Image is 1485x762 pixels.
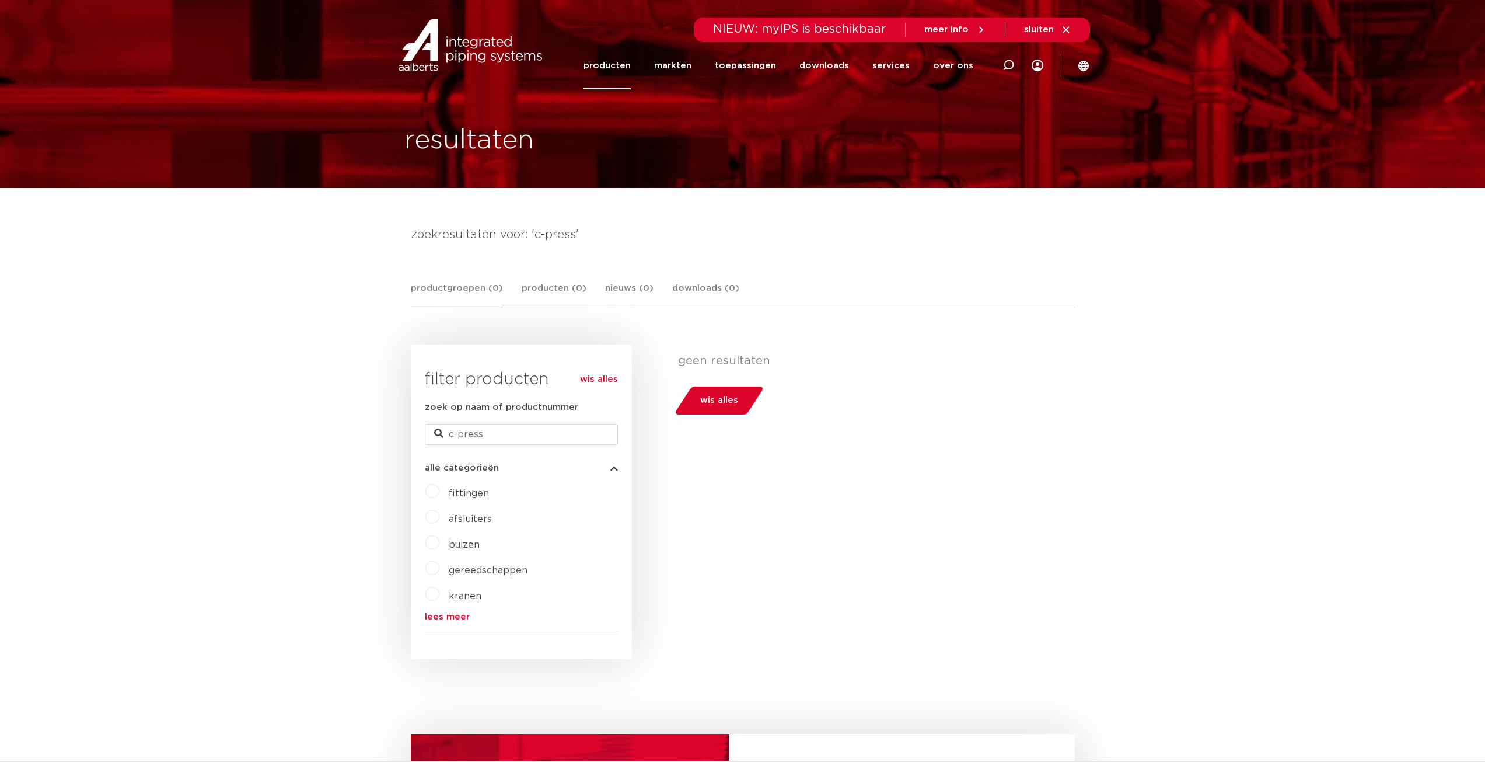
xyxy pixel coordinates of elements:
a: downloads [799,42,849,89]
a: sluiten [1024,25,1071,35]
label: zoek op naam of productnummer [425,401,578,415]
a: meer info [924,25,986,35]
span: meer info [924,25,969,34]
a: productgroepen (0) [411,281,503,307]
a: downloads (0) [672,281,739,307]
span: alle categorieën [425,464,499,472]
a: buizen [449,540,480,549]
a: producten (0) [522,281,586,307]
a: markten [654,42,691,89]
a: services [872,42,910,89]
h1: resultaten [404,122,534,159]
a: fittingen [449,489,489,498]
a: gereedschappen [449,566,527,575]
a: toepassingen [715,42,776,89]
a: kranen [449,591,481,601]
a: nieuws (0) [605,281,654,307]
a: afsluiters [449,514,492,524]
button: alle categorieën [425,464,618,472]
span: NIEUW: myIPS is beschikbaar [713,23,886,35]
input: zoeken [425,424,618,445]
h4: zoekresultaten voor: 'c-press' [411,225,1075,244]
h3: filter producten [425,368,618,391]
a: lees meer [425,613,618,621]
span: wis alles [700,391,738,410]
a: wis alles [580,373,618,387]
a: producten [583,42,631,89]
div: my IPS [1032,42,1043,89]
p: geen resultaten [678,354,1066,368]
span: sluiten [1024,25,1054,34]
a: over ons [933,42,973,89]
nav: Menu [583,42,973,89]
